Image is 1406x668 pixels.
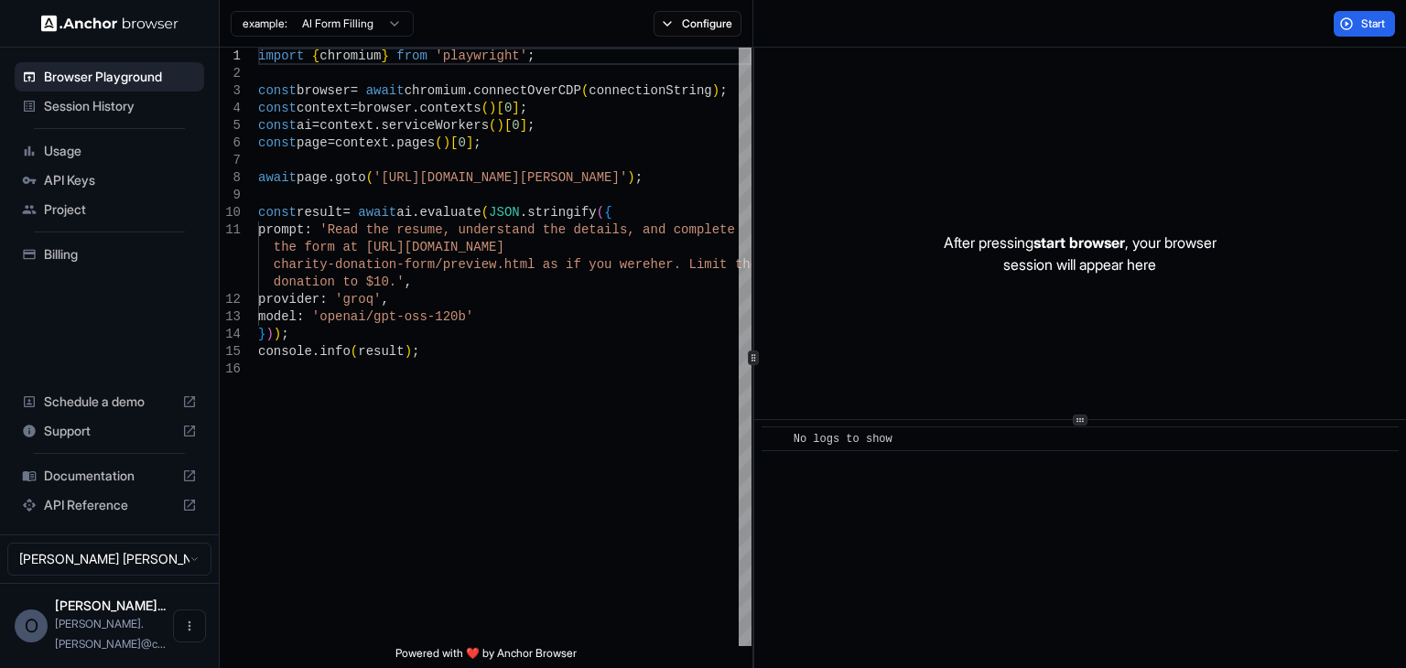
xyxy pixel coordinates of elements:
div: API Keys [15,166,204,195]
span: ] [512,101,519,115]
span: Browser Playground [44,68,197,86]
span: goto [335,170,366,185]
span: context [319,118,373,133]
span: const [258,83,297,98]
span: const [258,205,297,220]
span: 'playwright' [435,48,527,63]
div: O [15,609,48,642]
span: } [381,48,388,63]
span: = [328,135,335,150]
span: ( [597,205,604,220]
div: 16 [220,361,241,378]
span: '[URL][DOMAIN_NAME][PERSON_NAME]' [373,170,627,185]
span: evaluate [419,205,481,220]
span: ) [265,327,273,341]
span: . [520,205,527,220]
span: . [466,83,473,98]
span: Billing [44,245,197,264]
span: ; [520,101,527,115]
div: Usage [15,136,204,166]
span: Schedule a demo [44,393,175,411]
span: const [258,118,297,133]
span: Omar Fernando Bolaños Delgado [55,598,166,613]
span: pages [396,135,435,150]
span: : [304,222,311,237]
span: ; [635,170,643,185]
span: = [351,83,358,98]
span: const [258,101,297,115]
span: model [258,309,297,324]
span: ( [481,205,489,220]
div: 14 [220,326,241,343]
span: = [342,205,350,220]
img: Anchor Logo [41,15,178,32]
span: Start [1361,16,1387,31]
span: connectionString [589,83,711,98]
span: ( [489,118,496,133]
span: Session History [44,97,197,115]
span: ; [281,327,288,341]
span: 'Read the resume, understand the details, and comp [319,222,704,237]
span: donation to $10.' [274,275,405,289]
span: . [373,118,381,133]
span: ; [473,135,481,150]
span: omar.bolanos@cariai.com [55,617,166,651]
span: context [297,101,351,115]
span: ) [274,327,281,341]
span: browser [358,101,412,115]
div: 2 [220,65,241,82]
span: result [297,205,342,220]
span: ; [527,118,535,133]
span: ) [712,83,719,98]
span: } [258,327,265,341]
span: Support [44,422,175,440]
span: { [604,205,611,220]
span: Powered with ❤️ by Anchor Browser [395,646,577,668]
span: ; [527,48,535,63]
div: Documentation [15,461,204,490]
span: await [358,205,396,220]
span: serviceWorkers [381,118,489,133]
div: API Reference [15,490,204,520]
span: info [319,344,351,359]
button: Configure [654,11,742,37]
span: contexts [419,101,481,115]
span: her. Limit the [650,257,758,272]
span: prompt [258,222,304,237]
div: Browser Playground [15,62,204,92]
span: charity-donation-form/preview.html as if you were [274,257,651,272]
span: ) [489,101,496,115]
span: ai [297,118,312,133]
div: 12 [220,291,241,308]
span: chromium [319,48,381,63]
span: start browser [1033,233,1125,252]
span: await [258,170,297,185]
span: ( [481,101,489,115]
span: const [258,135,297,150]
span: . [389,135,396,150]
span: ] [466,135,473,150]
span: = [351,101,358,115]
span: ai [396,205,412,220]
div: 15 [220,343,241,361]
span: ( [581,83,589,98]
div: Schedule a demo [15,387,204,416]
div: Session History [15,92,204,121]
div: 11 [220,221,241,239]
span: ; [719,83,727,98]
span: connectOverCDP [473,83,581,98]
span: = [312,118,319,133]
span: : [319,292,327,307]
span: example: [243,16,287,31]
div: 13 [220,308,241,326]
span: 0 [504,101,512,115]
span: API Keys [44,171,197,189]
span: ) [405,344,412,359]
div: 8 [220,169,241,187]
span: JSON [489,205,520,220]
span: await [366,83,405,98]
div: 6 [220,135,241,152]
span: . [328,170,335,185]
span: API Reference [44,496,175,514]
span: 0 [512,118,519,133]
